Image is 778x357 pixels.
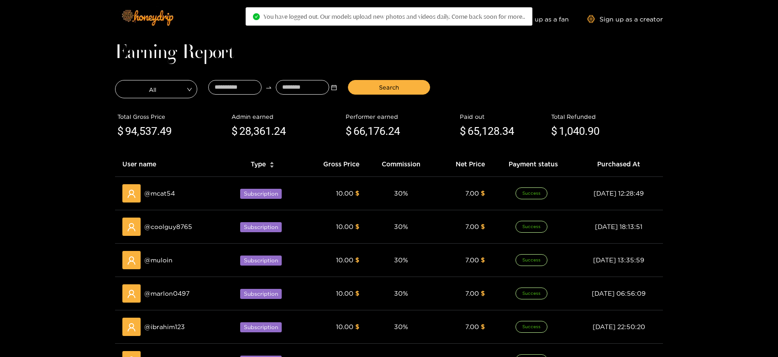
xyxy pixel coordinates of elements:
[115,152,224,177] th: User name
[468,125,499,138] span: 65,128
[394,290,408,297] span: 30 %
[465,323,479,330] span: 7.00
[355,190,359,197] span: $
[515,288,547,299] span: Success
[125,125,157,138] span: 94,537
[379,83,399,92] span: Search
[585,125,599,138] span: .90
[157,125,172,138] span: .49
[144,188,175,198] span: @ mcat54
[355,223,359,230] span: $
[301,152,367,177] th: Gross Price
[595,223,642,230] span: [DATE] 18:13:51
[394,256,408,263] span: 30 %
[353,125,385,138] span: 66,176
[593,256,644,263] span: [DATE] 13:35:59
[592,290,646,297] span: [DATE] 06:56:09
[336,190,353,197] span: 10.00
[481,223,485,230] span: $
[515,221,547,233] span: Success
[127,323,136,332] span: user
[593,323,645,330] span: [DATE] 22:50:20
[144,255,173,265] span: @ muloin
[465,223,479,230] span: 7.00
[436,152,492,177] th: Net Price
[265,84,272,91] span: swap-right
[231,123,237,140] span: $
[251,159,266,169] span: Type
[127,223,136,232] span: user
[394,223,408,230] span: 30 %
[506,15,569,23] a: Sign up as a fan
[336,323,353,330] span: 10.00
[336,256,353,263] span: 10.00
[574,152,663,177] th: Purchased At
[367,152,436,177] th: Commission
[355,256,359,263] span: $
[346,112,455,121] div: Performer earned
[144,222,192,232] span: @ coolguy8765
[499,125,514,138] span: .34
[240,289,282,299] span: Subscription
[144,288,189,298] span: @ marlon0497
[265,84,272,91] span: to
[355,323,359,330] span: $
[127,256,136,265] span: user
[481,256,485,263] span: $
[465,256,479,263] span: 7.00
[559,125,585,138] span: 1,040
[515,187,547,199] span: Success
[348,80,430,95] button: Search
[465,190,479,197] span: 7.00
[271,125,286,138] span: .24
[269,160,274,165] span: caret-up
[465,290,479,297] span: 7.00
[336,223,353,230] span: 10.00
[481,290,485,297] span: $
[460,123,466,140] span: $
[127,189,136,198] span: user
[144,322,185,332] span: @ ibrahim123
[587,15,663,23] a: Sign up as a creator
[240,256,282,266] span: Subscription
[115,47,663,59] h1: Earning Report
[239,125,271,138] span: 28,361
[269,164,274,169] span: caret-down
[117,123,123,140] span: $
[594,190,644,197] span: [DATE] 12:28:49
[481,323,485,330] span: $
[551,112,661,121] div: Total Refunded
[460,112,547,121] div: Paid out
[240,222,282,232] span: Subscription
[116,83,197,96] span: All
[481,190,485,197] span: $
[515,321,547,333] span: Success
[231,112,341,121] div: Admin earned
[117,112,227,121] div: Total Gross Price
[253,13,260,20] span: check-circle
[492,152,575,177] th: Payment status
[336,290,353,297] span: 10.00
[551,123,557,140] span: $
[346,123,352,140] span: $
[385,125,400,138] span: .24
[240,189,282,199] span: Subscription
[394,190,408,197] span: 30 %
[240,322,282,332] span: Subscription
[394,323,408,330] span: 30 %
[127,289,136,298] span: user
[355,290,359,297] span: $
[515,254,547,266] span: Success
[263,13,525,20] span: You have logged out. Our models upload new photos and videos daily. Come back soon for more..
